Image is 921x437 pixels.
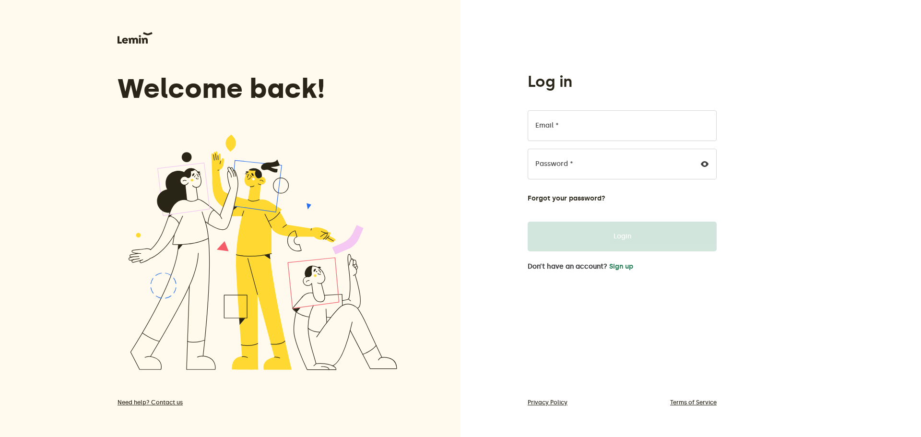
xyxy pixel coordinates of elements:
[535,160,573,168] label: Password *
[528,72,572,91] h1: Log in
[528,222,717,251] button: Login
[609,263,633,271] button: Sign up
[528,263,607,271] span: Don’t have an account?
[528,195,605,202] button: Forgot your password?
[118,399,409,406] a: Need help? Contact us
[535,122,559,130] label: Email *
[118,32,153,44] img: Lemin logo
[670,399,717,406] a: Terms of Service
[118,73,409,104] h3: Welcome back!
[528,110,717,141] input: Email *
[528,399,567,406] a: Privacy Policy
